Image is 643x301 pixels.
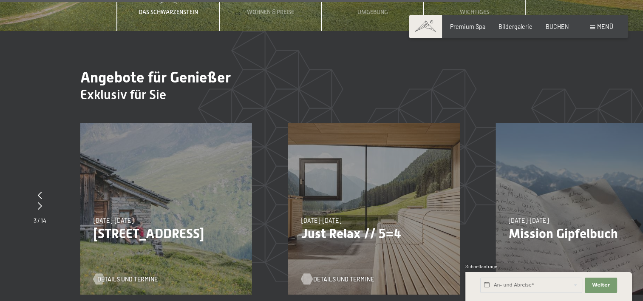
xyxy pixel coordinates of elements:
[313,275,374,284] span: Details und Termine
[546,23,569,30] a: BUCHEN
[301,226,447,241] p: Just Relax // 5=4
[592,282,610,289] span: Weiter
[585,278,617,293] button: Weiter
[80,68,231,86] span: Angebote für Genießer
[499,23,533,30] a: Bildergalerie
[34,217,37,224] span: 3
[301,217,341,224] span: [DATE]–[DATE]
[460,9,489,15] span: Wichtiges
[97,275,158,284] span: Details und Termine
[465,264,497,269] span: Schnellanfrage
[37,217,40,224] span: /
[80,87,166,102] span: Exklusiv für Sie
[93,226,239,241] p: [STREET_ADDRESS]
[301,275,365,284] a: Details und Termine
[450,23,485,30] a: Premium Spa
[139,9,198,15] span: Das Schwarzenstein
[41,217,46,224] span: 14
[357,9,388,15] span: Umgebung
[93,275,158,284] a: Details und Termine
[93,217,133,224] span: [DATE]–[DATE]
[247,9,294,15] span: Wohnen & Preise
[509,217,549,224] span: [DATE]–[DATE]
[597,23,613,30] span: Menü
